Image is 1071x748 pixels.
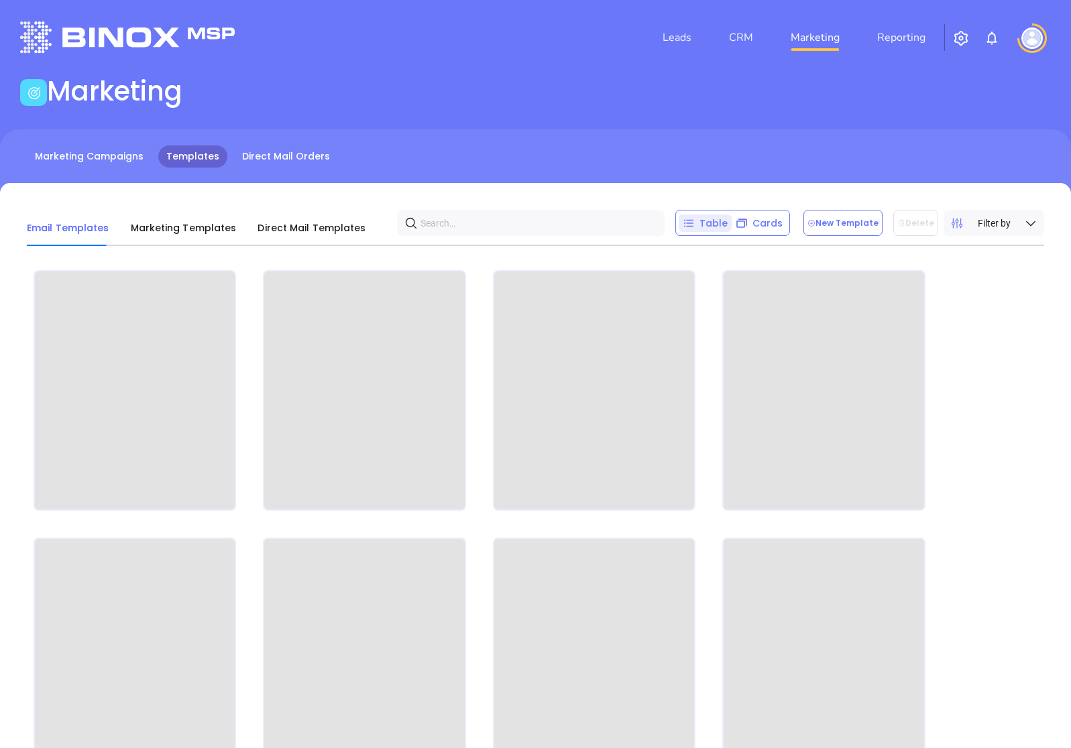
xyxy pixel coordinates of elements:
button: Delete [893,210,938,236]
a: Reporting [872,24,931,51]
div: Cards [732,214,787,232]
span: Direct Mail Templates [258,221,365,235]
img: iconSetting [953,30,969,46]
a: Templates [158,145,227,168]
img: iconNotification [984,30,1000,46]
input: Search… [420,212,646,233]
a: Direct Mail Orders [234,145,338,168]
a: Marketing [785,24,845,51]
span: Email Templates [27,221,109,235]
img: logo [20,21,235,53]
span: Marketing Templates [131,221,237,235]
img: user [1021,27,1043,49]
span: Filter by [978,216,1011,231]
a: CRM [724,24,758,51]
button: New Template [803,210,883,236]
div: Table [679,214,732,232]
a: Marketing Campaigns [27,145,152,168]
a: Leads [657,24,697,51]
h1: Marketing [47,75,182,107]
